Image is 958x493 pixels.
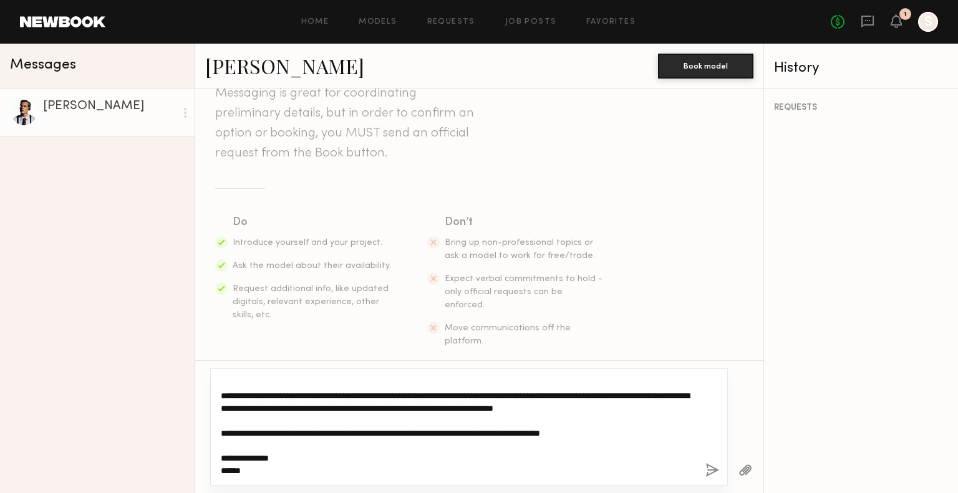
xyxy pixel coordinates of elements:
[43,100,176,113] div: [PERSON_NAME]
[10,58,76,72] span: Messages
[774,61,949,75] div: History
[233,262,391,270] span: Ask the model about their availability.
[586,18,636,26] a: Favorites
[658,60,753,70] a: Book model
[359,18,397,26] a: Models
[215,44,477,163] header: Keep direct messages professional and related only to paid job opportunities. Messaging is great ...
[233,239,382,247] span: Introduce yourself and your project.
[658,54,753,79] button: Book model
[445,239,595,260] span: Bring up non-professional topics or ask a model to work for free/trade.
[774,103,949,112] div: REQUESTS
[301,18,329,26] a: Home
[205,52,364,79] a: [PERSON_NAME]
[445,275,602,309] span: Expect verbal commitments to hold - only official requests can be enforced.
[904,11,907,18] div: 1
[233,285,389,319] span: Request additional info, like updated digitals, relevant experience, other skills, etc.
[445,324,571,345] span: Move communications off the platform.
[918,12,938,32] a: S
[505,18,557,26] a: Job Posts
[427,18,475,26] a: Requests
[445,214,604,231] div: Don’t
[233,214,392,231] div: Do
